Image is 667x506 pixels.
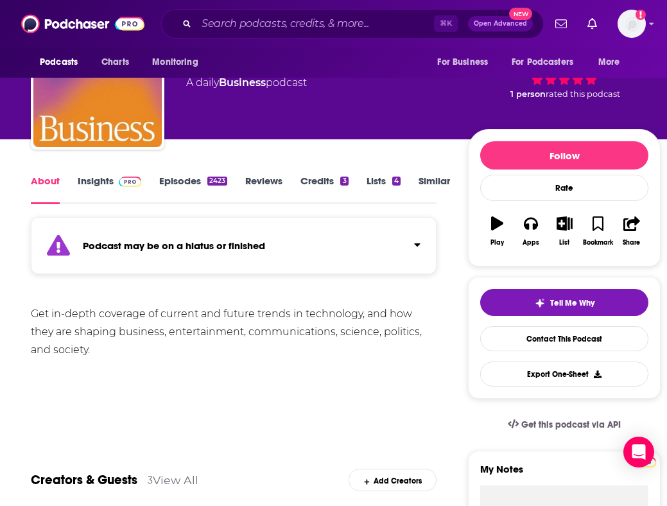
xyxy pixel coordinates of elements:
a: InsightsPodchaser Pro [78,175,141,204]
div: 2423 [207,177,227,186]
img: Podchaser - Follow, Share and Rate Podcasts [21,12,144,36]
div: 4 [392,177,401,186]
a: About [31,175,60,204]
span: Open Advanced [474,21,527,27]
button: Share [615,208,648,254]
a: Charts [93,50,137,74]
div: Apps [523,239,539,247]
div: 3 [148,475,153,486]
div: Play [490,239,504,247]
a: Reviews [245,175,282,204]
span: Tell Me Why [550,298,594,308]
input: Search podcasts, credits, & more... [196,13,434,34]
button: open menu [589,50,636,74]
div: Rate [480,175,648,201]
a: Similar [419,175,450,204]
button: open menu [143,50,214,74]
a: Show notifications dropdown [550,13,572,35]
button: Export One-Sheet [480,362,648,387]
span: For Podcasters [512,53,573,71]
span: More [598,53,620,71]
a: Show notifications dropdown [582,13,602,35]
div: Search podcasts, credits, & more... [161,9,544,39]
a: Episodes2423 [159,175,227,204]
strong: Podcast may be on a hiatus or finished [83,240,265,252]
div: 3 [340,177,348,186]
label: My Notes [480,463,648,485]
span: Get this podcast via API [521,419,621,430]
span: Charts [101,53,129,71]
div: Bookmark [583,239,613,247]
button: open menu [503,50,592,74]
button: open menu [428,50,504,74]
img: Podchaser Pro [119,177,141,187]
a: Business [219,76,266,89]
span: Podcasts [40,53,78,71]
a: View All [153,473,198,487]
span: Monitoring [152,53,198,71]
button: open menu [31,50,94,74]
a: Lists4 [367,175,401,204]
button: Apps [514,208,548,254]
img: tell me why sparkle [535,298,545,308]
span: Logged in as KrishanaDavis [618,10,646,38]
button: Show profile menu [618,10,646,38]
span: ⌘ K [434,15,458,32]
span: For Business [437,53,488,71]
a: Credits3 [300,175,348,204]
div: Get in-depth coverage of current and future trends in technology, and how they are shaping busine... [31,305,437,359]
button: List [548,208,581,254]
button: Bookmark [581,208,614,254]
div: Share [623,239,640,247]
img: User Profile [618,10,646,38]
a: Get this podcast via API [498,409,631,441]
button: tell me why sparkleTell Me Why [480,289,648,316]
div: A daily podcast [186,75,307,91]
section: Click to expand status details [31,225,437,274]
button: Follow [480,141,648,170]
a: Creators & Guests [31,472,137,488]
div: List [559,239,569,247]
svg: Add a profile image [636,10,646,20]
div: Add Creators [349,469,437,491]
span: New [509,8,532,20]
a: Contact This Podcast [480,326,648,351]
span: rated this podcast [546,89,620,99]
button: Open AdvancedNew [468,16,533,31]
button: Play [480,208,514,254]
span: 1 person [510,89,546,99]
div: Open Intercom Messenger [623,437,654,467]
img: Business, Spoken [33,19,162,147]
